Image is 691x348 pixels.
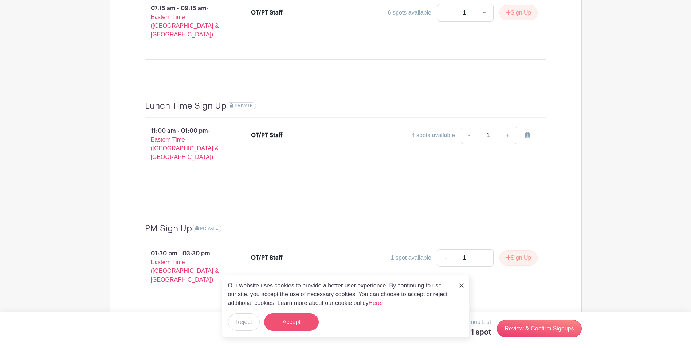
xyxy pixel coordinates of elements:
[391,254,431,262] div: 1 spot available
[461,127,478,144] a: -
[145,101,227,111] h4: Lunch Time Sign Up
[459,283,464,288] img: close_button-5f87c8562297e5c2d7936805f587ecaba9071eb48480494691a3f1689db116b3.svg
[462,328,491,337] h5: 1 spot
[251,254,283,262] div: OT/PT Staff
[200,226,218,231] span: PRIVATE
[151,5,219,38] span: - Eastern Time ([GEOGRAPHIC_DATA] & [GEOGRAPHIC_DATA])
[228,281,452,308] p: Our website uses cookies to provide a better user experience. By continuing to use our site, you ...
[151,250,219,283] span: - Eastern Time ([GEOGRAPHIC_DATA] & [GEOGRAPHIC_DATA])
[499,250,538,266] button: Sign Up
[264,313,319,331] button: Accept
[497,320,581,337] a: Review & Confirm Signups
[437,249,454,267] a: -
[388,8,431,17] div: 6 spots available
[462,318,491,326] p: Signup List
[499,127,517,144] a: +
[145,223,192,234] h4: PM Sign Up
[369,300,381,306] a: Here
[475,249,493,267] a: +
[228,313,260,331] button: Reject
[251,131,283,140] div: OT/PT Staff
[437,4,454,22] a: -
[133,1,240,42] p: 07:15 am - 09:15 am
[499,5,538,20] button: Sign Up
[235,103,253,108] span: PRIVATE
[475,4,493,22] a: +
[151,128,219,160] span: - Eastern Time ([GEOGRAPHIC_DATA] & [GEOGRAPHIC_DATA])
[412,131,455,140] div: 4 spots available
[133,246,240,287] p: 01:30 pm - 03:30 pm
[251,8,283,17] div: OT/PT Staff
[133,124,240,165] p: 11:00 am - 01:00 pm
